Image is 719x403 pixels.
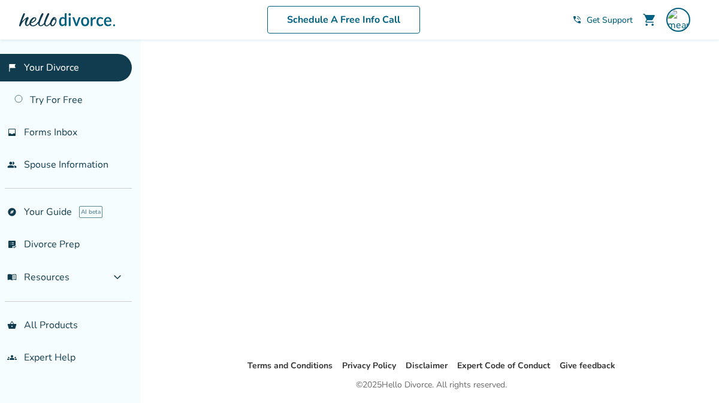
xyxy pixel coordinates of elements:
[356,378,507,392] div: © 2025 Hello Divorce. All rights reserved.
[24,126,77,139] span: Forms Inbox
[342,360,396,371] a: Privacy Policy
[457,360,550,371] a: Expert Code of Conduct
[7,271,70,284] span: Resources
[7,63,17,72] span: flag_2
[267,6,420,34] a: Schedule A Free Info Call
[572,15,582,25] span: phone_in_talk
[572,14,633,26] a: phone_in_talkGet Support
[7,160,17,169] span: people
[560,359,615,373] li: Give feedback
[110,270,125,284] span: expand_more
[7,207,17,217] span: explore
[79,206,102,218] span: AI beta
[7,320,17,330] span: shopping_basket
[666,8,690,32] img: meancl@hotmail.com
[247,360,333,371] a: Terms and Conditions
[7,353,17,362] span: groups
[406,359,448,373] li: Disclaimer
[587,14,633,26] span: Get Support
[7,240,17,249] span: list_alt_check
[642,13,657,27] span: shopping_cart
[7,128,17,137] span: inbox
[7,272,17,282] span: menu_book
